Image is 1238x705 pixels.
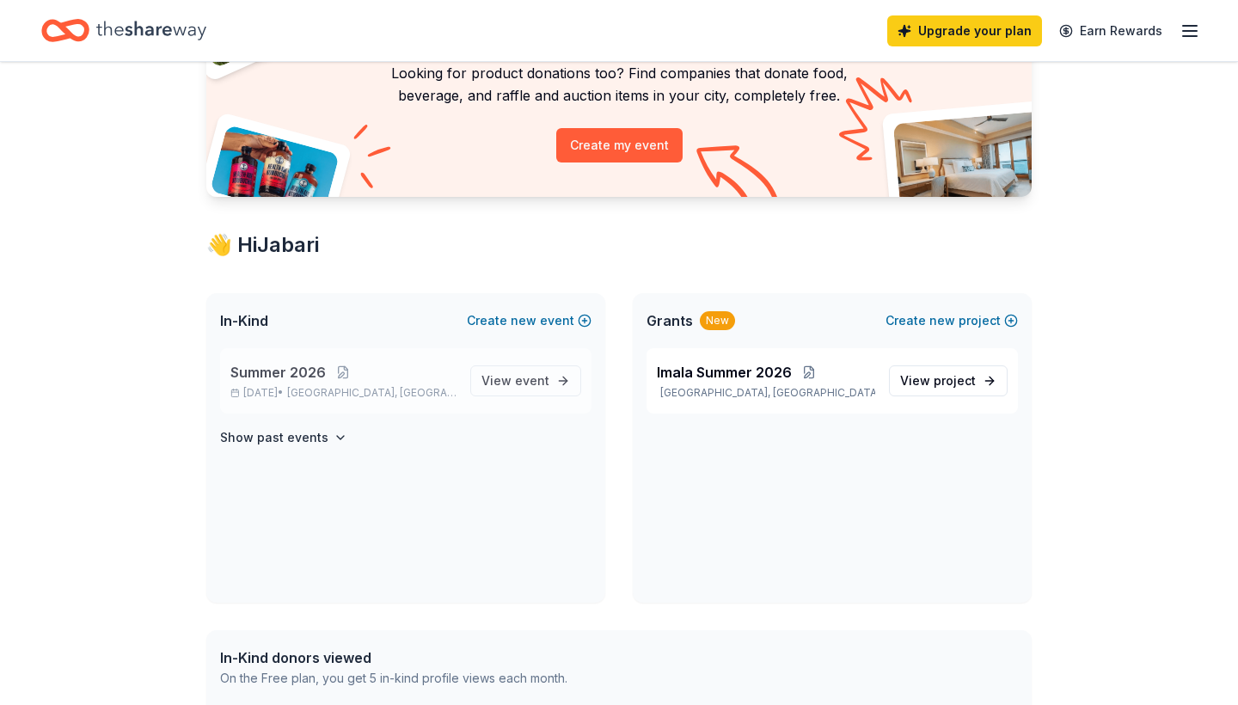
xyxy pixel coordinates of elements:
button: Show past events [220,427,347,448]
span: Grants [647,310,693,331]
p: [DATE] • [230,386,457,400]
span: project [934,373,976,388]
h4: Show past events [220,427,328,448]
span: new [511,310,536,331]
span: In-Kind [220,310,268,331]
span: event [515,373,549,388]
div: In-Kind donors viewed [220,647,567,668]
div: 👋 Hi Jabari [206,231,1032,259]
p: Looking for product donations too? Find companies that donate food, beverage, and raffle and auct... [227,62,1011,107]
img: Curvy arrow [696,145,782,210]
button: Create my event [556,128,683,162]
button: Createnewevent [467,310,591,331]
a: View event [470,365,581,396]
span: Imala Summer 2026 [657,362,792,383]
div: New [700,311,735,330]
span: Summer 2026 [230,362,326,383]
div: On the Free plan, you get 5 in-kind profile views each month. [220,668,567,689]
span: [GEOGRAPHIC_DATA], [GEOGRAPHIC_DATA] [287,386,457,400]
button: Createnewproject [886,310,1018,331]
a: Home [41,10,206,51]
span: View [481,371,549,391]
p: [GEOGRAPHIC_DATA], [GEOGRAPHIC_DATA] [657,386,875,400]
a: Upgrade your plan [887,15,1042,46]
a: View project [889,365,1008,396]
span: new [929,310,955,331]
span: View [900,371,976,391]
a: Earn Rewards [1049,15,1173,46]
